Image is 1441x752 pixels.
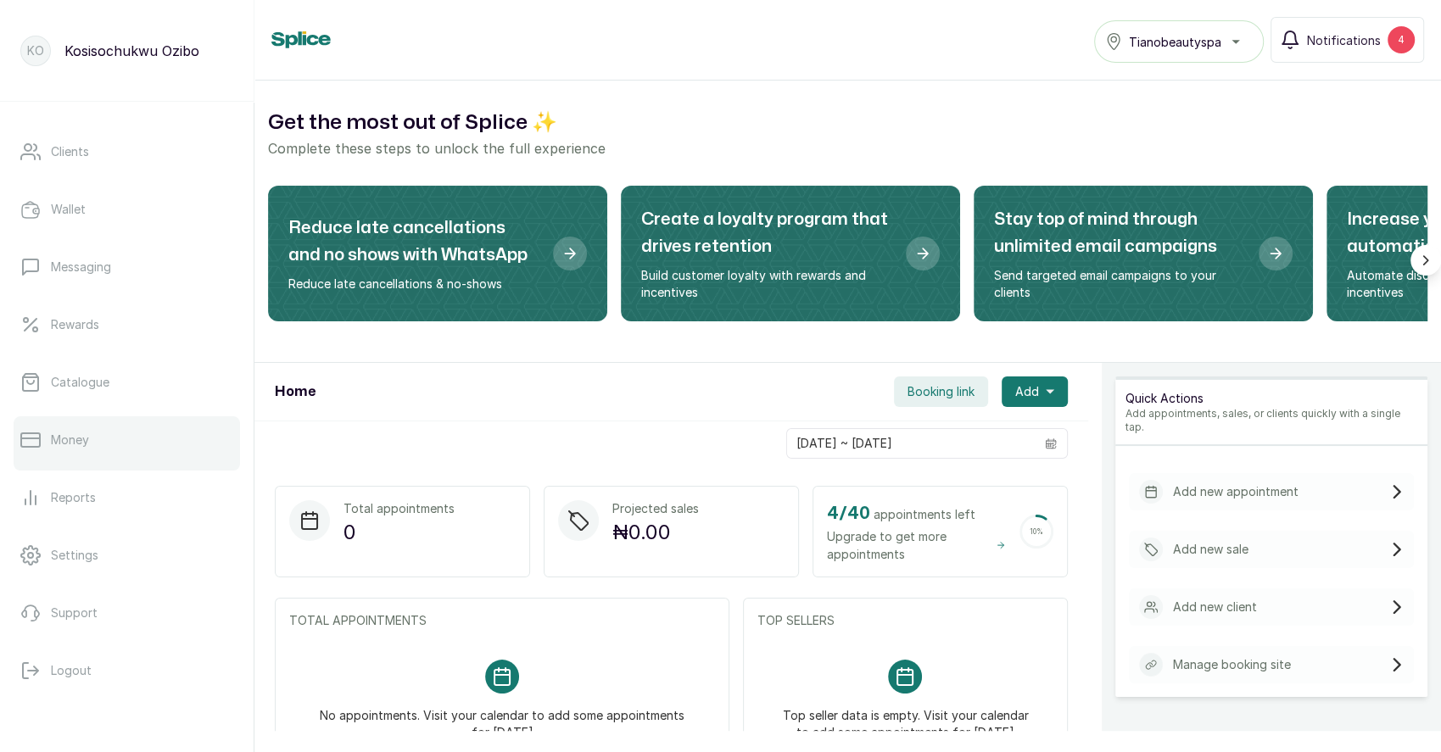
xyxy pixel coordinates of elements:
a: Settings [14,532,240,579]
div: Stay top of mind through unlimited email campaigns [974,186,1313,321]
button: Booking link [894,376,988,407]
a: Clients [14,128,240,175]
h1: Home [275,382,316,402]
a: Messaging [14,243,240,291]
p: Catalogue [51,374,109,391]
a: Wallet [14,186,240,233]
p: Top seller data is empty. Visit your calendar to add some appointments for [DATE] [778,694,1033,741]
p: Send targeted email campaigns to your clients [994,267,1245,301]
p: 0 [343,517,455,548]
p: Projected sales [612,500,699,517]
p: TOP SELLERS [757,612,1053,629]
p: Logout [51,662,92,679]
p: Settings [51,547,98,564]
h2: Stay top of mind through unlimited email campaigns [994,206,1245,260]
p: Money [51,432,89,448]
span: Tianobeautyspa [1129,33,1221,51]
div: 4 [1388,26,1415,53]
p: Complete these steps to unlock the full experience [268,138,1427,159]
p: Support [51,604,98,621]
p: Clients [51,143,89,160]
button: Notifications4 [1271,17,1424,63]
p: ₦0.00 [612,517,699,548]
span: Add [1015,383,1039,400]
p: Wallet [51,201,86,218]
span: Upgrade to get more appointments [827,527,1006,563]
button: Tianobeautyspa [1094,20,1264,63]
p: No appointments. Visit your calendar to add some appointments for [DATE] [310,694,695,741]
p: Reduce late cancellations & no-shows [288,276,539,292]
p: Add new appointment [1173,483,1299,500]
p: Add new sale [1173,541,1248,558]
span: appointments left [874,506,975,523]
button: Logout [14,647,240,694]
span: 10 % [1030,528,1043,536]
a: Reports [14,474,240,521]
h2: Reduce late cancellations and no shows with WhatsApp [288,214,539,269]
p: Total appointments [343,500,455,517]
p: Build customer loyalty with rewards and incentives [641,267,892,301]
span: Notifications [1307,31,1381,49]
h2: 4 / 40 [827,500,870,527]
p: TOTAL APPOINTMENTS [289,612,715,629]
a: Support [14,589,240,637]
div: Reduce late cancellations and no shows with WhatsApp [268,186,607,321]
p: Kosisochukwu Ozibo [64,41,199,61]
p: Add appointments, sales, or clients quickly with a single tap. [1125,407,1417,434]
p: Rewards [51,316,99,333]
p: Add new client [1173,599,1257,616]
p: KO [27,42,44,59]
h2: Create a loyalty program that drives retention [641,206,892,260]
p: Reports [51,489,96,506]
button: Add [1002,376,1068,407]
p: Messaging [51,259,111,276]
h2: Get the most out of Splice ✨ [268,108,1427,138]
a: Catalogue [14,359,240,406]
a: Money [14,416,240,464]
a: Rewards [14,301,240,348]
svg: calendar [1045,437,1057,449]
span: Booking link [908,383,975,400]
input: Select date [787,429,1035,458]
div: Create a loyalty program that drives retention [621,186,960,321]
p: Manage booking site [1173,656,1291,673]
p: Quick Actions [1125,390,1417,407]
